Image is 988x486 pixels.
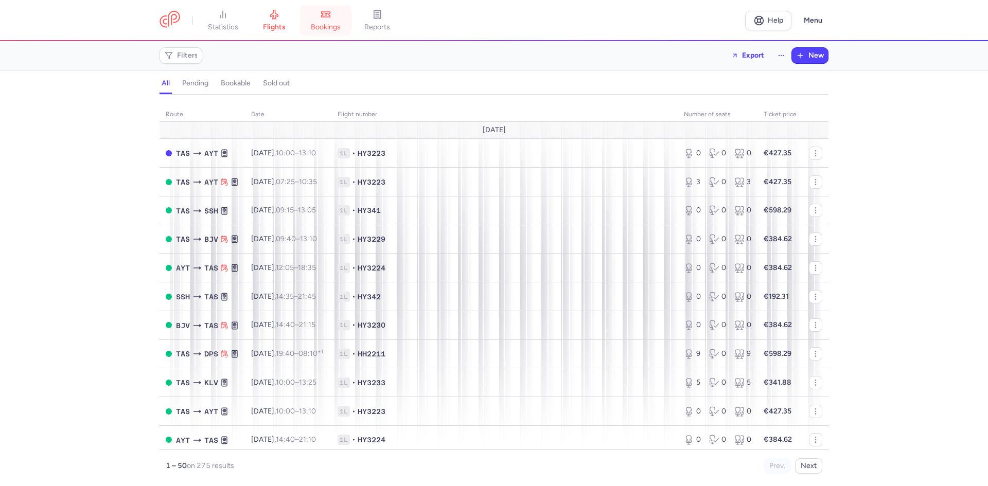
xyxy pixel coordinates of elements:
strong: €427.35 [764,177,791,186]
span: TAS [176,233,190,245]
span: SSH [204,205,218,217]
span: reports [364,23,390,32]
div: 0 [709,320,726,330]
span: • [352,435,356,445]
span: – [276,435,316,444]
sup: +1 [317,348,323,355]
time: 13:10 [300,235,317,243]
span: • [352,234,356,244]
div: 0 [684,234,701,244]
span: – [276,349,323,358]
div: 0 [709,148,726,158]
strong: €427.35 [764,149,791,157]
span: – [276,378,316,387]
strong: €384.62 [764,235,792,243]
strong: €384.62 [764,435,792,444]
a: flights [249,9,300,32]
time: 10:00 [276,149,295,157]
div: 0 [709,234,726,244]
span: HY3224 [358,263,385,273]
div: 0 [709,177,726,187]
time: 10:00 [276,407,295,416]
strong: €427.35 [764,407,791,416]
time: 13:25 [299,378,316,387]
span: New [808,51,824,60]
span: [DATE], [251,149,316,157]
h4: sold out [263,79,290,88]
span: – [276,263,316,272]
span: TAS [176,377,190,388]
time: 10:35 [299,177,317,186]
span: [DATE], [251,206,316,214]
span: [DATE], [251,320,315,329]
span: 1L [338,349,350,359]
strong: €598.29 [764,349,791,358]
th: date [245,107,331,122]
time: 08:10 [298,349,323,358]
time: 12:05 [276,263,294,272]
span: TAS [204,320,218,331]
button: Export [725,47,771,64]
span: [DATE], [251,378,316,387]
a: reports [351,9,403,32]
span: Export [742,51,764,59]
span: [DATE], [251,407,316,416]
span: – [276,149,316,157]
span: DPS [204,348,218,359]
div: 3 [734,177,751,187]
span: – [276,292,316,301]
strong: €192.31 [764,292,789,301]
span: AYT [204,406,218,417]
span: HY3229 [358,234,385,244]
span: TAS [204,291,218,302]
span: AYT [204,148,218,159]
time: 09:15 [276,206,294,214]
button: New [792,48,828,63]
span: HY342 [358,292,381,302]
div: 0 [684,205,701,215]
th: route [160,107,245,122]
span: statistics [208,23,238,32]
div: 0 [734,320,751,330]
span: [DATE], [251,263,316,272]
span: – [276,320,315,329]
span: BJV [176,320,190,331]
span: 1L [338,292,350,302]
h4: all [162,79,170,88]
span: SSH [176,291,190,302]
span: HY3230 [358,320,385,330]
div: 5 [684,377,701,388]
span: • [352,377,356,388]
div: 0 [734,234,751,244]
time: 13:10 [299,149,316,157]
time: 21:45 [298,292,316,301]
button: Prev. [764,458,791,474]
strong: €341.88 [764,378,791,387]
div: 0 [684,406,701,417]
div: 0 [709,377,726,388]
time: 13:05 [298,206,316,214]
span: • [352,292,356,302]
div: 0 [734,406,751,417]
div: 0 [709,292,726,302]
span: [DATE], [251,177,317,186]
div: 0 [709,205,726,215]
div: 0 [709,349,726,359]
span: KLV [204,377,218,388]
span: TAS [176,148,190,159]
span: TAS [204,435,218,446]
span: HY3223 [358,148,385,158]
time: 19:40 [276,349,294,358]
th: Flight number [331,107,678,122]
time: 13:10 [299,407,316,416]
strong: €598.29 [764,206,791,214]
time: 09:40 [276,235,296,243]
a: CitizenPlane red outlined logo [160,11,180,30]
span: • [352,177,356,187]
span: TAS [176,348,190,359]
a: Help [745,11,791,30]
span: [DATE] [483,126,506,134]
span: – [276,177,317,186]
span: [DATE], [251,292,316,301]
span: HY3224 [358,435,385,445]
